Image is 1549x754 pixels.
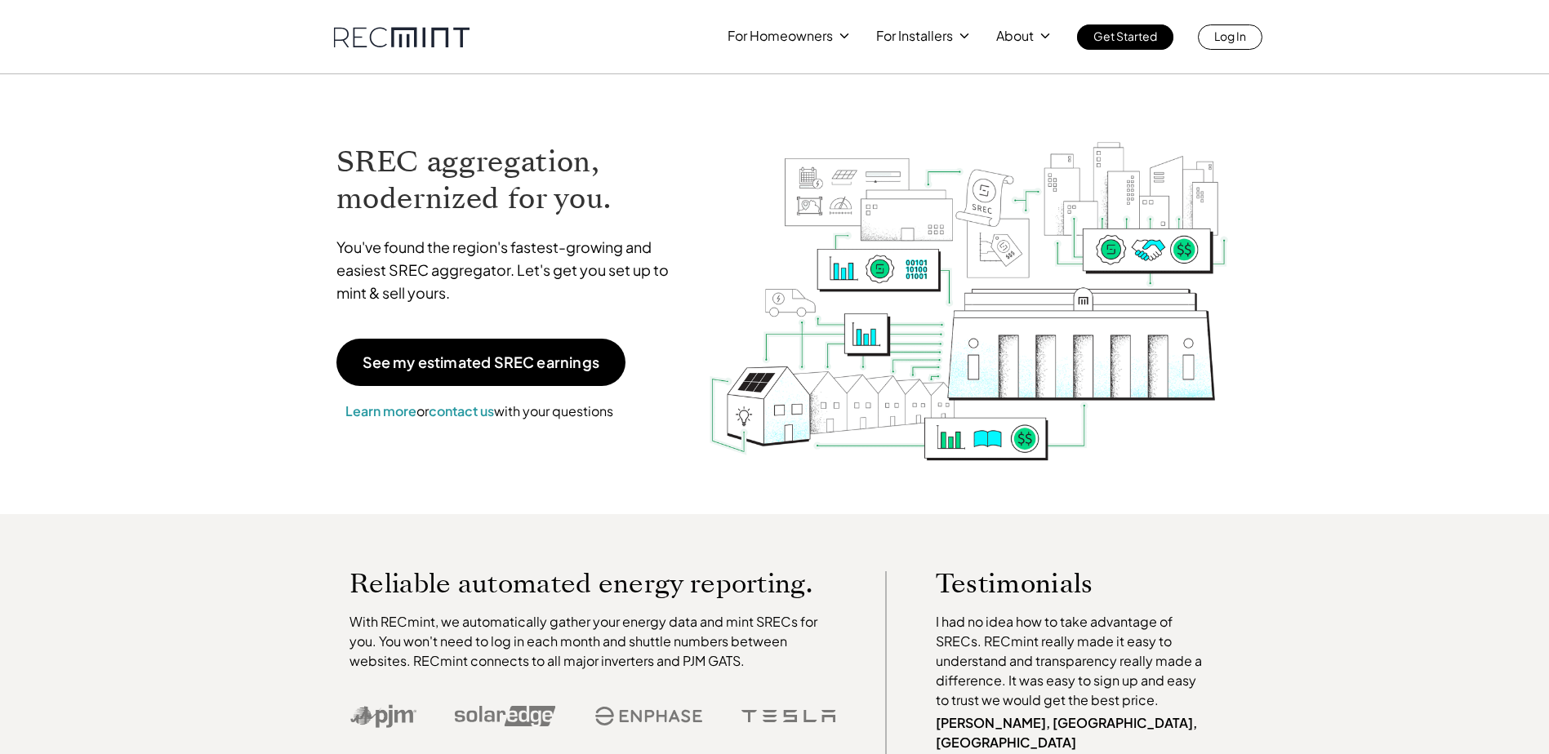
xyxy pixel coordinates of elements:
[936,713,1210,752] p: [PERSON_NAME], [GEOGRAPHIC_DATA], [GEOGRAPHIC_DATA]
[1093,24,1157,47] p: Get Started
[708,99,1229,465] img: RECmint value cycle
[936,571,1179,596] p: Testimonials
[363,355,599,370] p: See my estimated SREC earnings
[336,339,625,386] a: See my estimated SREC earnings
[349,612,836,671] p: With RECmint, we automatically gather your energy data and mint SRECs for you. You won't need to ...
[1077,24,1173,50] a: Get Started
[336,144,684,217] h1: SREC aggregation, modernized for you.
[349,571,836,596] p: Reliable automated energy reporting.
[936,612,1210,710] p: I had no idea how to take advantage of SRECs. RECmint really made it easy to understand and trans...
[336,236,684,304] p: You've found the region's fastest-growing and easiest SREC aggregator. Let's get you set up to mi...
[429,402,494,419] a: contact us
[996,24,1034,47] p: About
[336,401,622,422] p: or with your questions
[1214,24,1246,47] p: Log In
[728,24,833,47] p: For Homeowners
[876,24,953,47] p: For Installers
[1198,24,1262,50] a: Log In
[345,402,416,419] a: Learn more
